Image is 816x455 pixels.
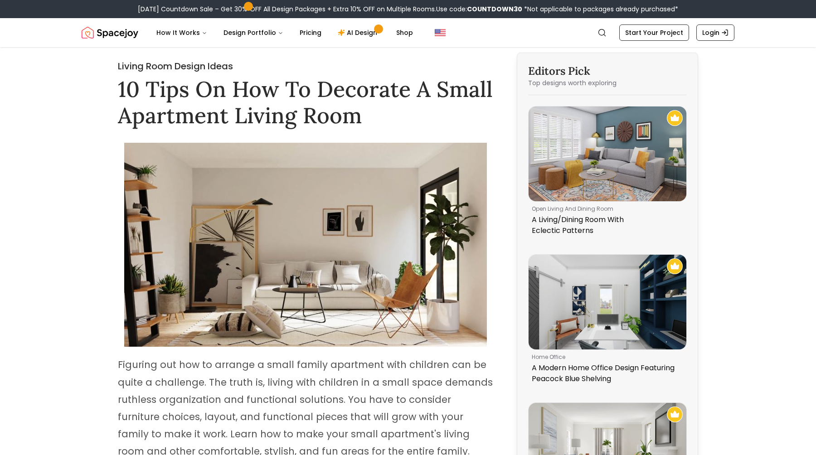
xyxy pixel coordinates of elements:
[149,24,214,42] button: How It Works
[532,214,680,236] p: A Living/Dining Room With Eclectic Patterns
[149,24,420,42] nav: Main
[467,5,522,14] b: COUNTDOWN30
[82,24,138,42] img: Spacejoy Logo
[667,110,683,126] img: Recommended Spacejoy Design - A Living/Dining Room With Eclectic Patterns
[82,18,734,47] nav: Global
[389,24,420,42] a: Shop
[82,24,138,42] a: Spacejoy
[529,106,686,201] img: A Living/Dining Room With Eclectic Patterns
[216,24,291,42] button: Design Portfolio
[619,24,689,41] a: Start Your Project
[528,254,687,388] a: A Modern Home Office Design Featuring Peacock Blue ShelvingRecommended Spacejoy Design - A Modern...
[667,258,683,274] img: Recommended Spacejoy Design - A Modern Home Office Design Featuring Peacock Blue Shelving
[529,255,686,349] img: A Modern Home Office Design Featuring Peacock Blue Shelving
[532,205,680,213] p: open living and dining room
[124,143,487,347] img: Urban Minimalist Home
[528,64,687,78] h3: Editors Pick
[522,5,678,14] span: *Not applicable to packages already purchased*
[138,5,678,14] div: [DATE] Countdown Sale – Get 30% OFF All Design Packages + Extra 10% OFF on Multiple Rooms.
[528,106,687,240] a: A Living/Dining Room With Eclectic PatternsRecommended Spacejoy Design - A Living/Dining Room Wit...
[532,353,680,361] p: home office
[436,5,522,14] span: Use code:
[696,24,734,41] a: Login
[528,78,687,87] p: Top designs worth exploring
[292,24,329,42] a: Pricing
[118,76,493,128] h1: 10 Tips On How To Decorate A Small Apartment Living Room
[118,60,493,73] h2: Living Room Design Ideas
[532,363,680,384] p: A Modern Home Office Design Featuring Peacock Blue Shelving
[435,27,446,38] img: United States
[330,24,387,42] a: AI Design
[667,407,683,422] img: Recommended Spacejoy Design - A Transitional Living Room With A Musical Touch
